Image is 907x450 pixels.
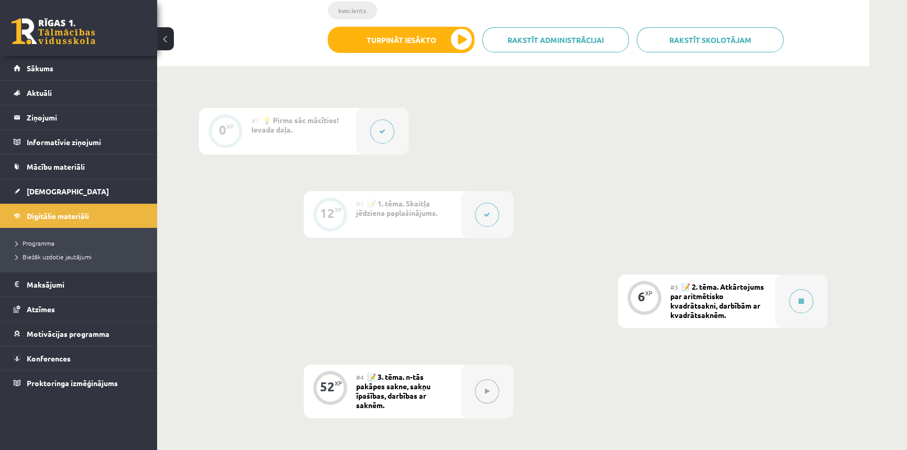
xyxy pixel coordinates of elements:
a: Maksājumi [14,272,144,297]
li: kvocients [328,2,377,19]
a: Atzīmes [14,297,144,321]
span: 📝 2. tēma. Atkārtojums par aritmētisko kvadrātsakni, darbībām ar kvadrātsaknēm. [670,282,764,320]
legend: Ziņojumi [27,105,144,129]
span: Motivācijas programma [27,329,109,338]
span: #4 [356,373,364,381]
a: Programma [16,238,147,248]
a: Mācību materiāli [14,155,144,179]
div: 52 [320,382,335,391]
span: Konferences [27,354,71,363]
span: Biežāk uzdotie jautājumi [16,253,92,261]
div: 0 [219,125,226,135]
div: XP [645,290,652,296]
span: Atzīmes [27,304,55,314]
div: XP [226,124,234,129]
a: Motivācijas programma [14,322,144,346]
span: #1 [251,116,259,125]
span: #3 [670,283,678,291]
span: Mācību materiāli [27,162,85,171]
span: 📝 1. tēma. Skaitļa jēdziena paplašinājums. [356,199,437,217]
a: Biežāk uzdotie jautājumi [16,252,147,261]
a: Rakstīt administrācijai [482,27,629,52]
span: [DEMOGRAPHIC_DATA] [27,186,109,196]
a: Aktuāli [14,81,144,105]
div: 12 [320,208,335,218]
span: 📝 3. tēma. n-tās pakāpes sakne, sakņu īpašības, darbības ar saknēm. [356,372,430,410]
span: #2 [356,200,364,208]
a: Proktoringa izmēģinājums [14,371,144,395]
button: Turpināt iesākto [328,27,474,53]
div: XP [335,380,342,386]
a: Rakstīt skolotājam [637,27,783,52]
span: Digitālie materiāli [27,211,89,221]
a: Informatīvie ziņojumi [14,130,144,154]
legend: Maksājumi [27,272,144,297]
a: Rīgas 1. Tālmācības vidusskola [12,18,95,45]
a: Digitālie materiāli [14,204,144,228]
span: Sākums [27,63,53,73]
div: XP [335,207,342,213]
a: Konferences [14,346,144,370]
span: 💡 Pirms sāc mācīties! Ievada daļa. [251,115,339,134]
legend: Informatīvie ziņojumi [27,130,144,154]
a: [DEMOGRAPHIC_DATA] [14,179,144,203]
div: 6 [638,292,645,301]
a: Sākums [14,56,144,80]
span: Programma [16,239,54,247]
span: Proktoringa izmēģinājums [27,378,118,388]
span: Aktuāli [27,88,52,97]
a: Ziņojumi [14,105,144,129]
